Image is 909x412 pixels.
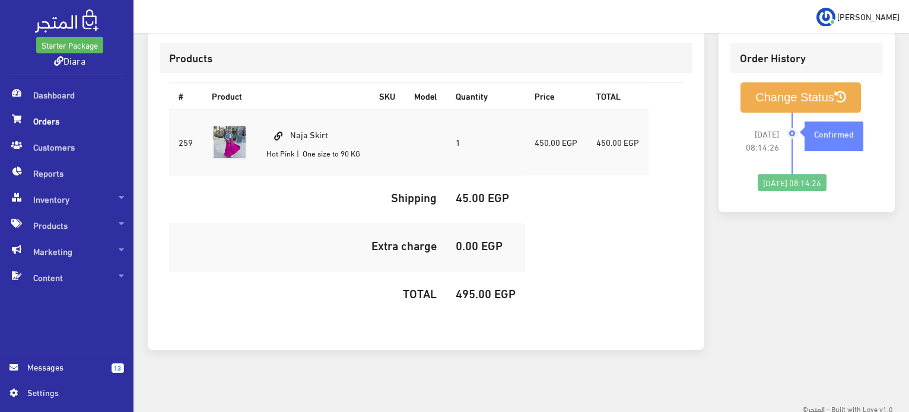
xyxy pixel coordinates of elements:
[169,109,202,175] td: 259
[179,286,437,299] h5: TOTAL
[9,134,124,160] span: Customers
[816,7,900,26] a: ... [PERSON_NAME]
[837,9,900,24] span: [PERSON_NAME]
[9,264,124,290] span: Content
[758,174,827,191] div: [DATE] 08:14:26
[456,190,516,203] h5: 45.00 EGP
[169,84,202,109] th: #
[446,109,525,175] td: 1
[112,363,124,373] span: 13
[525,84,587,109] th: Price
[9,160,124,186] span: Reports
[587,84,649,109] th: TOTAL
[27,386,114,399] span: Settings
[740,127,779,154] span: [DATE] 08:14:26
[740,52,873,63] h3: Order History
[456,286,516,299] h5: 495.00 EGP
[9,360,124,386] a: 13 Messages
[9,108,124,134] span: Orders
[257,109,370,175] td: Naja Skirt
[297,146,360,160] small: | One size to 90 KG
[202,84,370,109] th: Product
[169,52,683,63] h3: Products
[816,8,835,27] img: ...
[740,82,861,113] button: Change Status
[405,84,446,109] th: Model
[814,127,854,140] strong: Confirmed
[370,84,405,109] th: SKU
[9,386,124,405] a: Settings
[446,84,525,109] th: Quantity
[179,190,437,203] h5: Shipping
[9,186,124,212] span: Inventory
[36,37,103,53] a: Starter Package
[850,331,895,376] iframe: Drift Widget Chat Controller
[179,238,437,251] h5: Extra charge
[9,238,124,264] span: Marketing
[9,212,124,238] span: Products
[525,109,587,175] td: 450.00 EGP
[9,82,124,108] span: Dashboard
[35,9,98,33] img: .
[54,52,85,69] a: Diara
[266,146,295,160] small: Hot Pink
[587,109,649,175] td: 450.00 EGP
[27,360,102,373] span: Messages
[456,238,516,251] h5: 0.00 EGP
